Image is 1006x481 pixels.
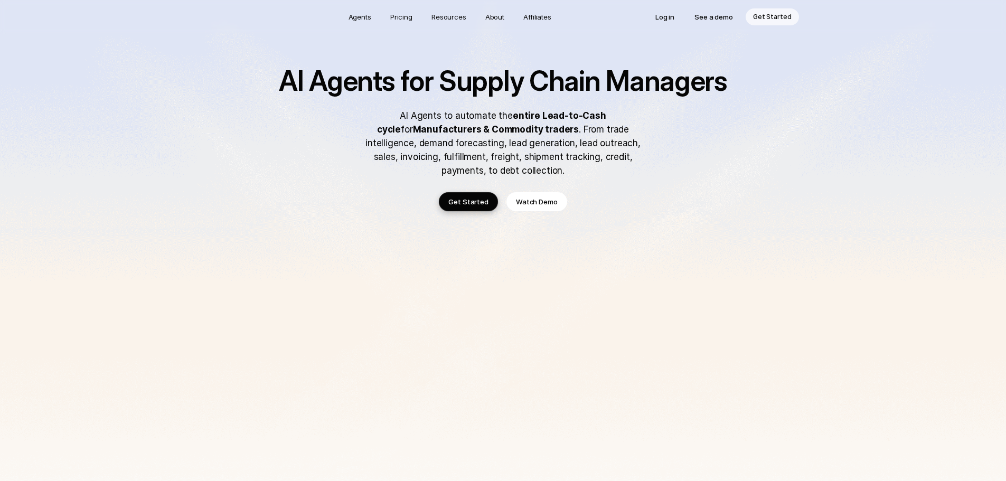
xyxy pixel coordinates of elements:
[479,8,511,25] a: About
[448,196,488,207] p: Get Started
[753,12,792,22] p: Get Started
[648,8,682,25] a: Log in
[384,8,419,25] a: Pricing
[439,192,498,211] a: Get Started
[271,67,736,96] h1: AI Agents for Supply Chain Managers
[746,8,799,25] a: Get Started
[425,8,473,25] a: Resources
[523,12,551,22] p: Affiliates
[506,192,567,211] a: Watch Demo
[517,8,558,25] a: Affiliates
[687,8,740,25] a: See a demo
[694,12,733,22] p: See a demo
[390,12,412,22] p: Pricing
[349,12,371,22] p: Agents
[431,12,466,22] p: Resources
[655,12,674,22] p: Log in
[355,109,651,177] p: AI Agents to automate the for . From trade intelligence, demand forecasting, lead generation, lea...
[413,124,579,135] strong: Manufacturers & Commodity traders
[485,12,504,22] p: About
[342,8,378,25] a: Agents
[516,196,558,207] p: Watch Demo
